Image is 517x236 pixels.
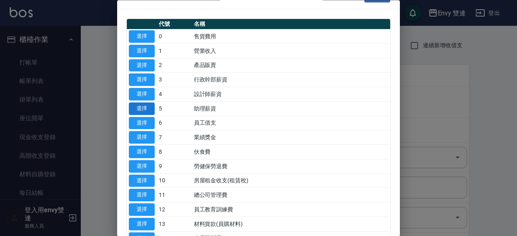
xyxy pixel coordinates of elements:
td: 8 [157,145,192,159]
td: 房屋租金收支(租賃稅) [192,174,390,188]
td: 行政幹部薪資 [192,73,390,87]
button: 選擇 [129,31,155,43]
th: 代號 [157,19,192,30]
button: 選擇 [129,204,155,216]
td: 11 [157,188,192,203]
td: 伙食費 [192,145,390,159]
button: 選擇 [129,218,155,230]
button: 選擇 [129,117,155,129]
td: 6 [157,116,192,131]
td: 總公司管理費 [192,188,390,203]
button: 選擇 [129,74,155,86]
td: 員工借支 [192,116,390,131]
td: 5 [157,102,192,116]
td: 產品販賣 [192,58,390,73]
td: 10 [157,174,192,188]
button: 選擇 [129,160,155,173]
td: 13 [157,217,192,232]
td: 12 [157,203,192,217]
td: 設計師薪資 [192,87,390,102]
button: 選擇 [129,189,155,202]
th: 名稱 [192,19,390,30]
td: 員工教育訓練費 [192,203,390,217]
button: 選擇 [129,146,155,159]
button: 選擇 [129,45,155,57]
td: 助理薪資 [192,102,390,116]
td: 售貨費用 [192,29,390,44]
td: 7 [157,130,192,145]
td: 營業收入 [192,44,390,58]
button: 選擇 [129,59,155,72]
td: 3 [157,73,192,87]
button: 選擇 [129,132,155,144]
td: 材料貨款(員購材料) [192,217,390,232]
button: 選擇 [129,102,155,115]
td: 勞健保勞退費 [192,159,390,174]
td: 1 [157,44,192,58]
td: 業績獎金 [192,130,390,145]
td: 4 [157,87,192,102]
button: 選擇 [129,175,155,187]
td: 2 [157,58,192,73]
td: 9 [157,159,192,174]
button: 選擇 [129,88,155,101]
td: 0 [157,29,192,44]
